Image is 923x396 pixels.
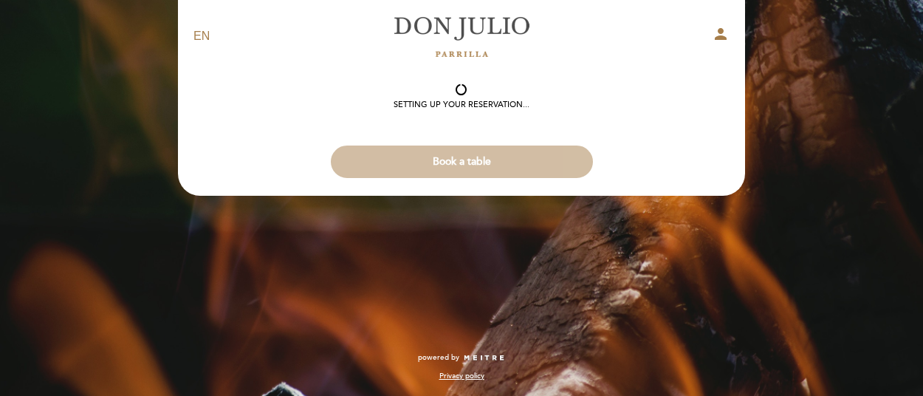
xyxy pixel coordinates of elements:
[463,355,505,362] img: MEITRE
[712,25,730,48] button: person
[418,352,505,363] a: powered by
[439,371,484,381] a: Privacy policy
[369,16,554,57] a: [PERSON_NAME]
[712,25,730,43] i: person
[331,146,593,178] button: Book a table
[418,352,459,363] span: powered by
[394,99,529,111] div: Setting up your reservation...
